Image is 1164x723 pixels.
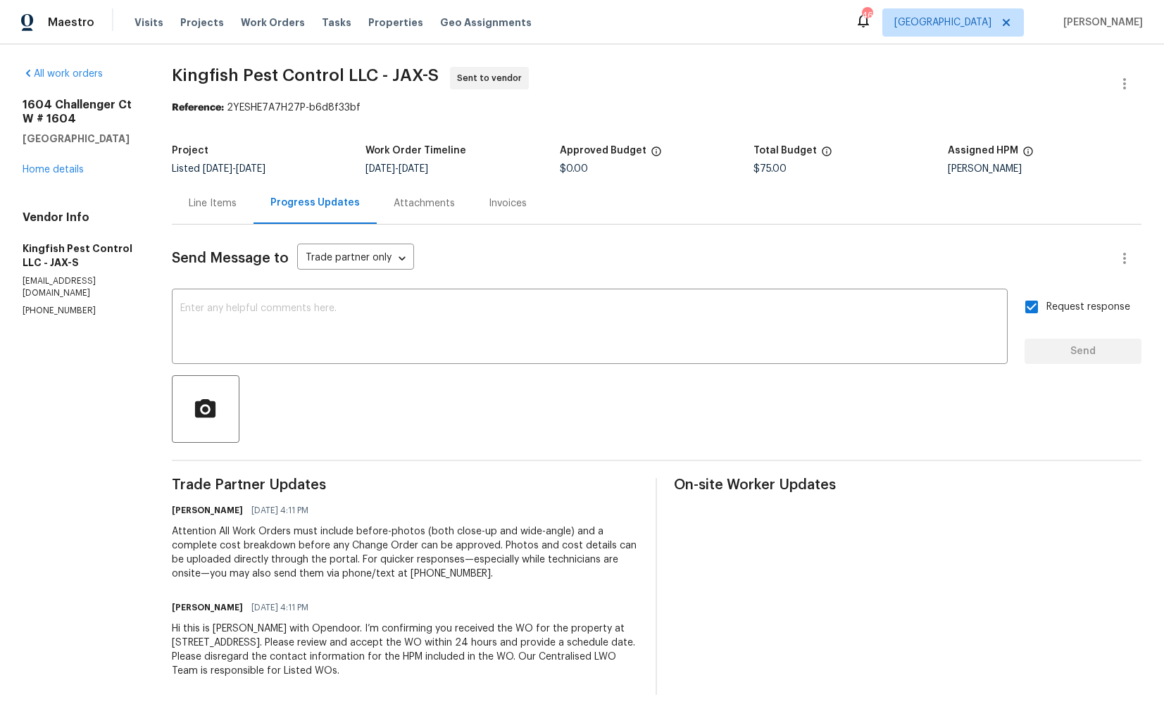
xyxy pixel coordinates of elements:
[457,71,527,85] span: Sent to vendor
[23,210,138,225] h4: Vendor Info
[172,164,265,174] span: Listed
[948,146,1018,156] h5: Assigned HPM
[753,164,787,174] span: $75.00
[172,478,639,492] span: Trade Partner Updates
[440,15,532,30] span: Geo Assignments
[489,196,527,210] div: Invoices
[1046,300,1130,315] span: Request response
[394,196,455,210] div: Attachments
[172,146,208,156] h5: Project
[172,103,224,113] b: Reference:
[189,196,237,210] div: Line Items
[651,146,662,164] span: The total cost of line items that have been approved by both Opendoor and the Trade Partner. This...
[172,67,439,84] span: Kingfish Pest Control LLC - JAX-S
[180,15,224,30] span: Projects
[48,15,94,30] span: Maestro
[297,247,414,270] div: Trade partner only
[365,164,428,174] span: -
[1058,15,1143,30] span: [PERSON_NAME]
[753,146,817,156] h5: Total Budget
[368,15,423,30] span: Properties
[251,601,308,615] span: [DATE] 4:11 PM
[134,15,163,30] span: Visits
[203,164,265,174] span: -
[560,146,646,156] h5: Approved Budget
[241,15,305,30] span: Work Orders
[236,164,265,174] span: [DATE]
[862,8,872,23] div: 46
[365,146,466,156] h5: Work Order Timeline
[23,241,138,270] h5: Kingfish Pest Control LLC - JAX-S
[172,503,243,517] h6: [PERSON_NAME]
[270,196,360,210] div: Progress Updates
[23,69,103,79] a: All work orders
[1022,146,1034,164] span: The hpm assigned to this work order.
[894,15,991,30] span: [GEOGRAPHIC_DATA]
[172,251,289,265] span: Send Message to
[23,275,138,299] p: [EMAIL_ADDRESS][DOMAIN_NAME]
[821,146,832,164] span: The total cost of line items that have been proposed by Opendoor. This sum includes line items th...
[23,305,138,317] p: [PHONE_NUMBER]
[560,164,588,174] span: $0.00
[172,101,1141,115] div: 2YESHE7A7H27P-b6d8f33bf
[23,98,138,126] h2: 1604 Challenger Ct W # 1604
[23,165,84,175] a: Home details
[172,524,639,581] div: Attention All Work Orders must include before-photos (both close-up and wide-angle) and a complet...
[948,164,1141,174] div: [PERSON_NAME]
[172,601,243,615] h6: [PERSON_NAME]
[322,18,351,27] span: Tasks
[23,132,138,146] h5: [GEOGRAPHIC_DATA]
[674,478,1141,492] span: On-site Worker Updates
[399,164,428,174] span: [DATE]
[203,164,232,174] span: [DATE]
[251,503,308,517] span: [DATE] 4:11 PM
[172,622,639,678] div: Hi this is [PERSON_NAME] with Opendoor. I’m confirming you received the WO for the property at [S...
[365,164,395,174] span: [DATE]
